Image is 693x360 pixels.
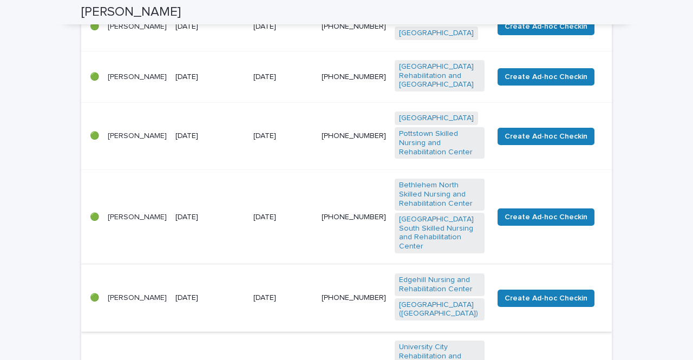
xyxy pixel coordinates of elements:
p: [PERSON_NAME] [108,22,167,31]
span: Create Ad-hoc Checkin [505,21,587,32]
a: [GEOGRAPHIC_DATA] Rehabilitation and [GEOGRAPHIC_DATA] [399,62,480,89]
p: [DATE] [253,213,313,222]
span: Create Ad-hoc Checkin [505,71,587,82]
p: [DATE] [175,73,245,82]
a: Pottstown Skilled Nursing and Rehabilitation Center [399,129,480,156]
p: [PERSON_NAME] [108,73,167,82]
button: Create Ad-hoc Checkin [498,68,594,86]
tr: 🟢[PERSON_NAME][DATE][DATE][PHONE_NUMBER][GEOGRAPHIC_DATA] [GEOGRAPHIC_DATA] Create Ad-hoc Checkin [81,2,612,51]
p: 🟢 [90,293,99,303]
button: Create Ad-hoc Checkin [498,290,594,307]
h2: [PERSON_NAME] [81,4,181,20]
button: Create Ad-hoc Checkin [498,128,594,145]
p: [DATE] [175,213,245,222]
tr: 🟢[PERSON_NAME][DATE][DATE][PHONE_NUMBER]Edgehill Nursing and Rehabilitation Center [GEOGRAPHIC_DA... [81,264,612,331]
button: Create Ad-hoc Checkin [498,18,594,35]
span: Create Ad-hoc Checkin [505,293,587,304]
a: [GEOGRAPHIC_DATA] ([GEOGRAPHIC_DATA]) [399,300,480,319]
span: Create Ad-hoc Checkin [505,131,587,142]
tr: 🟢[PERSON_NAME][DATE][DATE][PHONE_NUMBER][GEOGRAPHIC_DATA] Pottstown Skilled Nursing and Rehabilit... [81,103,612,170]
span: Create Ad-hoc Checkin [505,212,587,222]
p: [PERSON_NAME] [108,293,167,303]
p: [DATE] [175,132,245,141]
p: [PERSON_NAME] [108,213,167,222]
tr: 🟢[PERSON_NAME][DATE][DATE][PHONE_NUMBER]Bethlehem North Skilled Nursing and Rehabilitation Center... [81,170,612,265]
p: 🟢 [90,213,99,222]
tr: 🟢[PERSON_NAME][DATE][DATE][PHONE_NUMBER][GEOGRAPHIC_DATA] Rehabilitation and [GEOGRAPHIC_DATA] Cr... [81,51,612,102]
a: Bethlehem North Skilled Nursing and Rehabilitation Center [399,181,480,208]
p: [DATE] [175,293,245,303]
p: 🟢 [90,132,99,141]
p: [DATE] [253,22,313,31]
a: [GEOGRAPHIC_DATA] [399,29,474,38]
p: 🟢 [90,22,99,31]
p: [DATE] [253,132,313,141]
p: 🟢 [90,73,99,82]
p: [DATE] [253,73,313,82]
a: [GEOGRAPHIC_DATA] South Skilled Nursing and Rehabilitation Center [399,215,480,251]
a: [PHONE_NUMBER] [322,73,386,81]
p: [DATE] [175,22,245,31]
a: [PHONE_NUMBER] [322,132,386,140]
a: [PHONE_NUMBER] [322,213,386,221]
a: [GEOGRAPHIC_DATA] [399,114,474,123]
button: Create Ad-hoc Checkin [498,208,594,226]
p: [DATE] [253,293,313,303]
a: [PHONE_NUMBER] [322,23,386,30]
a: Edgehill Nursing and Rehabilitation Center [399,276,480,294]
a: [PHONE_NUMBER] [322,294,386,302]
p: [PERSON_NAME] [108,132,167,141]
